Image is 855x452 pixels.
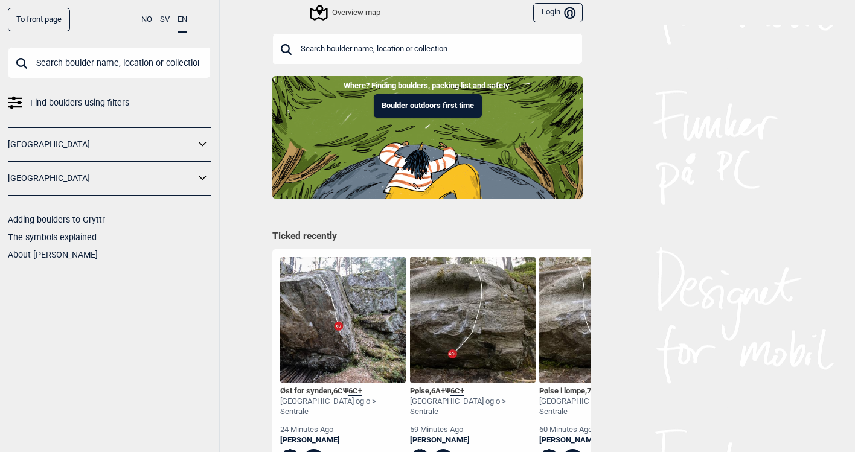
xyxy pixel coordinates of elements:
input: Search boulder name, location or collection [272,33,583,65]
div: [GEOGRAPHIC_DATA] og o > Sentrale [539,396,665,417]
a: Adding boulders to Gryttr [8,215,105,224]
div: 60 minutes ago [539,425,665,435]
span: 6C+ [348,386,362,396]
span: 6A+ [431,386,445,395]
a: [PERSON_NAME] [410,435,536,445]
button: NO [141,8,152,31]
a: [GEOGRAPHIC_DATA] [8,136,195,153]
img: Ost for synden 200329 [280,257,406,383]
div: Overview map [312,5,380,20]
div: [GEOGRAPHIC_DATA] og o > Sentrale [410,396,536,417]
img: Indoor to outdoor [272,76,583,198]
span: 6C [333,386,343,395]
p: Where? Finding boulders, packing list and safety. [9,80,846,92]
a: The symbols explained [8,232,97,242]
div: 59 minutes ago [410,425,536,435]
a: To front page [8,8,70,31]
img: Polse SS 200526 [410,257,536,383]
a: Find boulders using filters [8,94,211,112]
a: About [PERSON_NAME] [8,250,98,259]
span: Find boulders using filters [30,94,129,112]
button: Login [533,3,583,23]
input: Search boulder name, location or collection [8,47,211,78]
img: Polse i lompe 230508 [539,257,665,383]
span: 7A+ [587,386,601,395]
div: Pølse i lompe , [539,386,665,396]
div: Pølse , Ψ [410,386,536,396]
a: [PERSON_NAME] [280,435,406,445]
a: [GEOGRAPHIC_DATA] [8,170,195,187]
div: 24 minutes ago [280,425,406,435]
button: Boulder outdoors first time [374,94,482,118]
div: Øst for synden , Ψ [280,386,406,396]
h1: Ticked recently [272,230,583,243]
a: [PERSON_NAME] [539,435,665,445]
button: SV [160,8,170,31]
span: 6C+ [450,386,464,396]
button: EN [178,8,187,33]
div: [GEOGRAPHIC_DATA] og o > Sentrale [280,396,406,417]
